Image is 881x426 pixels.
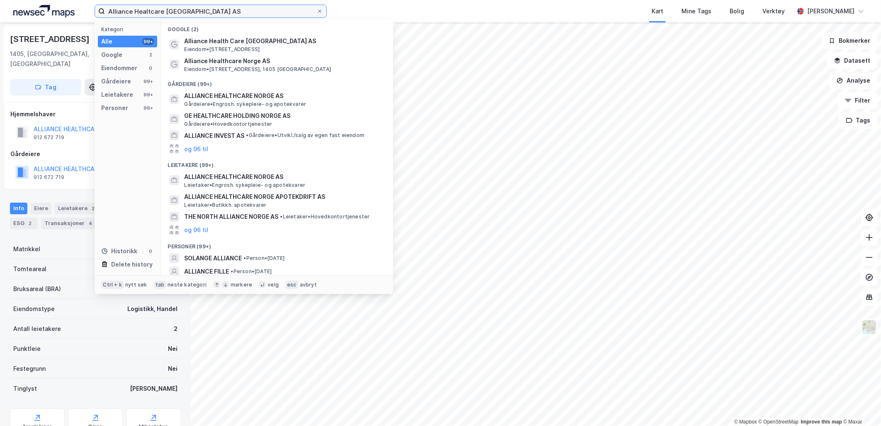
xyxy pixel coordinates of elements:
div: Mine Tags [681,6,711,16]
button: Analyse [830,72,878,89]
div: Gårdeiere (99+) [161,74,393,89]
span: Gårdeiere • Engrosh. sykepleie- og apotekvarer [184,101,306,108]
span: Gårdeiere • Utvikl./salg av egen fast eiendom [246,132,364,139]
div: Eiere [31,203,51,214]
span: Eiendom • [STREET_ADDRESS], 1405 [GEOGRAPHIC_DATA] [184,66,331,73]
div: 2 [147,51,154,58]
div: Gårdeiere [10,149,180,159]
div: Hjemmelshaver [10,109,180,119]
div: 2 [174,324,178,334]
div: [PERSON_NAME] [807,6,854,16]
div: Kategori [101,26,157,32]
span: ALLIANCE HEALTHCARE NORGE AS [184,91,383,101]
div: 99+ [142,91,154,98]
span: Gårdeiere • Hovedkontortjenester [184,121,272,127]
span: • [246,132,248,138]
div: Google [101,50,122,60]
span: Alliance Health Care [GEOGRAPHIC_DATA] AS [184,36,383,46]
div: 99+ [142,78,154,85]
div: 2 [89,204,97,213]
img: logo.a4113a55bc3d86da70a041830d287a7e.svg [13,5,75,17]
button: Bokmerker [822,32,878,49]
button: Datasett [827,52,878,69]
span: GE HEALTHCARE HOLDING NORGE AS [184,111,383,121]
img: Z [862,319,877,335]
button: Filter [838,92,878,109]
button: og 96 til [184,225,208,235]
div: 912 672 719 [34,134,64,141]
div: Nei [168,344,178,354]
div: esc [285,281,298,289]
a: Improve this map [801,419,842,425]
div: Delete history [111,260,153,269]
div: 2 [26,219,34,228]
div: Verktøy [762,6,785,16]
div: Alle [101,37,112,47]
div: Personer [101,103,128,113]
span: ALLIANCE HEALTHCARE NORGE APOTEKDRIFT AS [184,192,383,202]
div: Leietakere [101,90,133,100]
div: Ctrl + k [101,281,124,289]
span: Leietaker • Engrosh. sykepleie- og apotekvarer [184,182,305,189]
div: Bruksareal (BRA) [13,284,61,294]
div: Eiendomstype [13,304,55,314]
div: [STREET_ADDRESS] [10,32,91,46]
span: SOLANGE ALLIANCE [184,253,242,263]
div: Matrikkel [13,244,40,254]
span: • [231,268,233,274]
span: ALLIANCE HEALTHCARE NORGE AS [184,172,383,182]
div: Antall leietakere [13,324,61,334]
div: Transaksjoner [41,218,98,229]
div: markere [231,282,252,288]
div: Historikk [101,246,137,256]
div: Google (2) [161,20,393,34]
a: OpenStreetMap [759,419,799,425]
div: Leietakere (99+) [161,155,393,170]
div: Info [10,203,27,214]
div: Tinglyst [13,384,37,394]
div: Leietakere [55,203,101,214]
div: velg [268,282,279,288]
span: ALLIANCE INVEST AS [184,131,244,141]
div: Punktleie [13,344,41,354]
span: Leietaker • Butikkh. apotekvarer [184,202,266,208]
span: Leietaker • Hovedkontortjenester [280,213,370,220]
div: Festegrunn [13,364,46,374]
div: tab [154,281,166,289]
span: ALLIANCE FILLE [184,267,229,277]
div: [PERSON_NAME] [130,384,178,394]
div: nytt søk [125,282,147,288]
button: Tags [839,112,878,129]
iframe: Chat Widget [840,386,881,426]
div: neste kategori [168,282,207,288]
span: Alliance Healthcare Norge AS [184,56,383,66]
div: 0 [147,248,154,255]
button: Tag [10,79,81,95]
div: ESG [10,218,38,229]
div: Kart [652,6,663,16]
div: 99+ [142,38,154,45]
div: 99+ [142,105,154,111]
a: Mapbox [734,419,757,425]
button: og 96 til [184,144,208,154]
div: Tomteareal [13,264,46,274]
div: 1405, [GEOGRAPHIC_DATA], [GEOGRAPHIC_DATA] [10,49,129,69]
span: Person • [DATE] [231,268,272,275]
div: Personer (99+) [161,237,393,252]
div: Logistikk, Handel [127,304,178,314]
span: Eiendom • [STREET_ADDRESS] [184,46,260,53]
input: Søk på adresse, matrikkel, gårdeiere, leietakere eller personer [105,5,316,17]
div: avbryt [300,282,317,288]
div: Eiendommer [101,63,137,73]
div: Bolig [730,6,744,16]
span: • [280,213,282,220]
span: THE NORTH ALLIANCE NORGE AS [184,212,278,222]
div: Gårdeiere [101,76,131,86]
div: 4 [86,219,95,228]
span: Person • [DATE] [243,255,285,262]
div: 912 672 719 [34,174,64,181]
span: • [243,255,246,261]
div: Nei [168,364,178,374]
div: 0 [147,65,154,71]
